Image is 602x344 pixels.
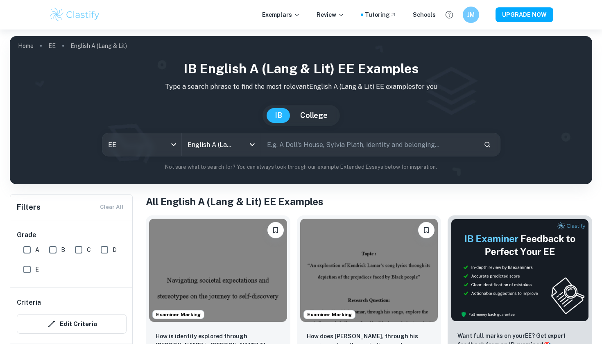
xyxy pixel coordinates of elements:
span: Examiner Marking [304,311,355,318]
span: D [113,245,117,254]
img: Thumbnail [451,219,589,321]
h6: Filters [17,201,41,213]
button: Edit Criteria [17,314,127,334]
p: English A (Lang & Lit) [70,41,127,50]
a: EE [48,40,56,52]
span: A [35,245,39,254]
img: English A (Lang & Lit) EE example thumbnail: How is identity explored through Deming [149,219,287,322]
span: Examiner Marking [153,311,204,318]
h1: All English A (Lang & Lit) EE Examples [146,194,592,209]
div: EE [102,133,181,156]
img: Clastify logo [49,7,101,23]
h6: Grade [17,230,127,240]
button: IB [267,108,290,123]
button: Search [480,138,494,152]
button: JM [463,7,479,23]
p: Exemplars [262,10,300,19]
h1: IB English A (Lang & Lit) EE examples [16,59,586,79]
h6: Criteria [17,298,41,308]
button: Help and Feedback [442,8,456,22]
span: C [87,245,91,254]
button: College [292,108,336,123]
button: Bookmark [267,222,284,238]
a: Schools [413,10,436,19]
h6: JM [466,10,476,19]
img: profile cover [10,36,592,184]
p: Not sure what to search for? You can always look through our example Extended Essays below for in... [16,163,586,171]
a: Tutoring [365,10,396,19]
input: E.g. A Doll's House, Sylvia Plath, identity and belonging... [261,133,477,156]
span: B [61,245,65,254]
button: Open [247,139,258,150]
a: Home [18,40,34,52]
button: UPGRADE NOW [496,7,553,22]
span: E [35,265,39,274]
img: English A (Lang & Lit) EE example thumbnail: How does Kendrick Lamar, through his son [300,219,438,322]
p: Type a search phrase to find the most relevant English A (Lang & Lit) EE examples for you [16,82,586,92]
p: Review [317,10,344,19]
button: Bookmark [418,222,435,238]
